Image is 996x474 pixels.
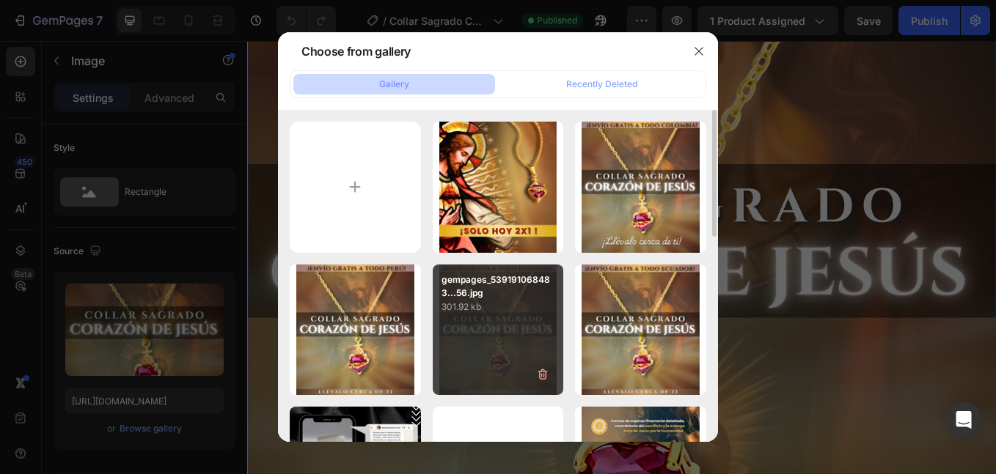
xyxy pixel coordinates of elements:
[582,122,700,253] img: image
[293,74,495,95] button: Gallery
[442,300,555,314] p: 301.92 kb
[439,122,557,253] img: image
[582,264,700,396] img: image
[566,78,637,91] div: Recently Deleted
[296,264,414,396] img: image
[301,42,411,60] div: Choose from gallery
[501,74,703,95] button: Recently Deleted
[379,78,409,91] div: Gallery
[946,402,981,437] div: Open Intercom Messenger
[442,273,555,300] p: gempages_539191068483...56.jpg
